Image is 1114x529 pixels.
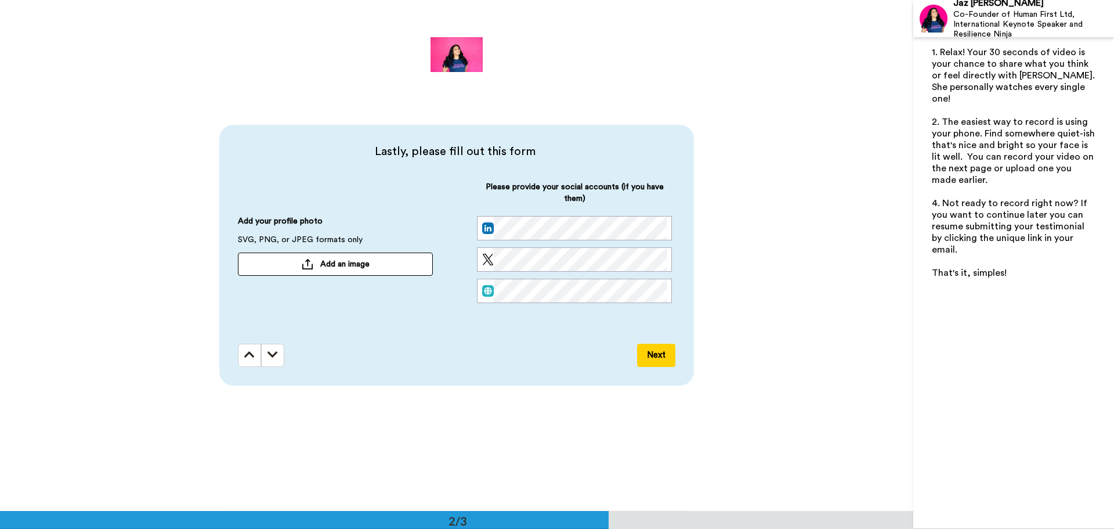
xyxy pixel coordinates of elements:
[238,234,363,253] span: SVG, PNG, or JPEG formats only
[430,513,486,529] div: 2/3
[320,258,370,270] span: Add an image
[637,344,675,367] button: Next
[482,285,494,297] img: web.svg
[477,181,672,216] span: Please provide your social accounts (if you have them)
[482,254,494,265] img: twitter-x-black.png
[932,268,1007,278] span: That's it, simples!
[932,117,1097,185] span: 2. The easiest way to record is using your phone. Find somewhere quiet-ish that's nice and bright...
[932,48,1097,103] span: 1. Relax! Your 30 seconds of video is your chance to share what you think or feel directly with [...
[238,215,323,234] span: Add your profile photo
[932,199,1090,254] span: 4. Not ready to record right now? If you want to continue later you can resume submitting your te...
[482,222,494,234] img: linked-in.png
[920,5,947,33] img: Profile Image
[953,10,1113,39] div: Co-Founder of Human First Ltd, International Keynote Speaker and Resilience Ninja
[238,253,433,276] button: Add an image
[238,143,672,160] span: Lastly, please fill out this form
